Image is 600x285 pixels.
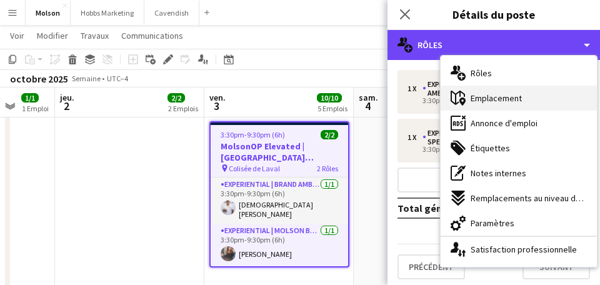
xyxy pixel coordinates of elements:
[207,99,226,113] span: 3
[5,27,29,44] a: Voir
[76,27,114,44] a: Travaux
[22,104,49,113] div: 1 Emploi
[317,104,347,113] div: 5 Emplois
[471,167,526,179] span: Notes internes
[407,133,422,142] div: 1 x
[397,254,465,279] button: Précédent
[407,97,567,104] div: 3:30pm-9:30pm (6h)
[357,99,378,113] span: 4
[209,92,226,103] span: ven.
[387,6,600,22] h3: Détails du poste
[116,27,188,44] a: Communications
[10,72,68,85] div: octobre 2025
[317,164,338,173] span: 2 Rôles
[107,74,128,83] div: UTC−4
[21,93,39,102] span: 1/1
[60,92,74,103] span: jeu.
[471,92,522,104] span: Emplacement
[441,237,597,262] div: Satisfaction professionnelle
[211,141,348,163] h3: MolsonOP Elevated | [GEOGRAPHIC_DATA] ([GEOGRAPHIC_DATA], [GEOGRAPHIC_DATA])
[471,217,514,229] span: Paramètres
[209,121,349,267] app-job-card: 3:30pm-9:30pm (6h)2/2MolsonOP Elevated | [GEOGRAPHIC_DATA] ([GEOGRAPHIC_DATA], [GEOGRAPHIC_DATA])...
[397,167,590,192] button: Ajouter un rôle
[71,1,144,25] button: Hobbs Marketing
[359,92,378,103] span: sam.
[422,129,542,146] div: Experiential | Molson Brand Specialist
[211,224,348,266] app-card-role: Experiential | Molson Brand Specialist1/13:30pm-9:30pm (6h)[PERSON_NAME]
[144,1,199,25] button: Cavendish
[168,104,198,113] div: 2 Emplois
[221,130,285,139] span: 3:30pm-9:30pm (6h)
[407,84,422,93] div: 1 x
[37,30,68,41] span: Modifier
[387,30,600,60] div: Rôles
[471,67,492,79] span: Rôles
[10,30,24,41] span: Voir
[167,93,185,102] span: 2/2
[81,30,109,41] span: Travaux
[229,164,280,173] span: Colisée de Laval
[71,74,102,92] span: Semaine 40
[407,146,567,152] div: 3:30pm-9:30pm (6h)
[32,27,73,44] a: Modifier
[121,30,183,41] span: Communications
[26,1,71,25] button: Molson
[422,80,542,97] div: Experiential | Brand Ambassador
[58,99,74,113] span: 2
[397,198,523,218] td: Total général
[471,142,510,154] span: Étiquettes
[471,192,587,204] span: Remplacements au niveau du poste
[317,93,342,102] span: 10/10
[321,130,338,139] span: 2/2
[211,177,348,224] app-card-role: Experiential | Brand Ambassador1/13:30pm-9:30pm (6h)[DEMOGRAPHIC_DATA][PERSON_NAME]
[471,117,537,129] span: Annonce d'emploi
